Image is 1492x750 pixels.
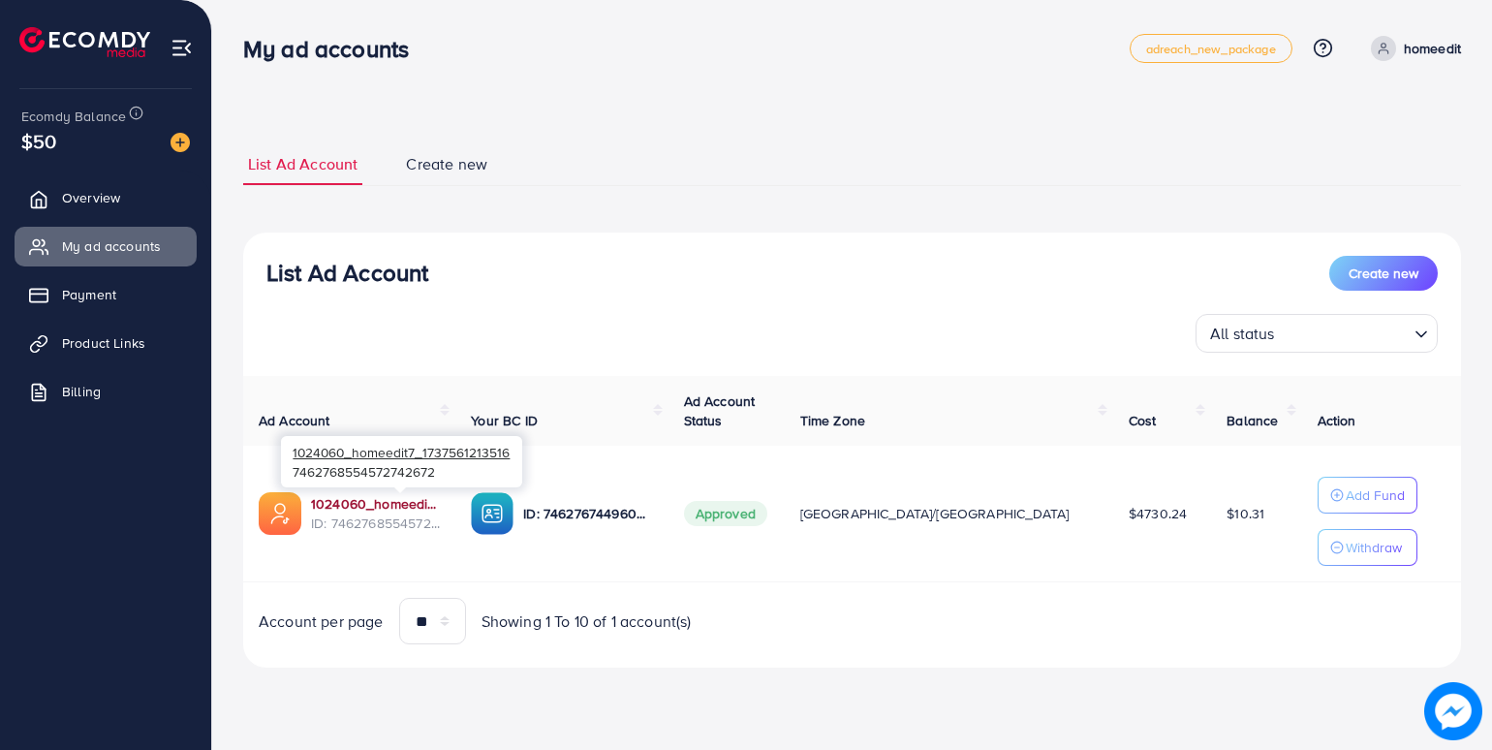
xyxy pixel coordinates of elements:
[1346,484,1405,507] p: Add Fund
[1206,320,1279,348] span: All status
[15,178,197,217] a: Overview
[21,107,126,126] span: Ecomdy Balance
[1404,37,1461,60] p: homeedit
[62,333,145,353] span: Product Links
[1129,411,1157,430] span: Cost
[62,382,101,401] span: Billing
[21,127,56,155] span: $50
[684,391,756,430] span: Ad Account Status
[248,153,357,175] span: List Ad Account
[523,502,652,525] p: ID: 7462767449604177937
[1349,264,1418,283] span: Create new
[482,610,692,633] span: Showing 1 To 10 of 1 account(s)
[471,411,538,430] span: Your BC ID
[1329,256,1438,291] button: Create new
[259,610,384,633] span: Account per page
[311,494,440,514] a: 1024060_homeedit7_1737561213516
[1146,43,1276,55] span: adreach_new_package
[1318,529,1417,566] button: Withdraw
[1363,36,1461,61] a: homeedit
[19,27,150,57] img: logo
[62,236,161,256] span: My ad accounts
[1346,536,1402,559] p: Withdraw
[1227,504,1264,523] span: $10.31
[684,501,767,526] span: Approved
[243,35,424,63] h3: My ad accounts
[1130,34,1292,63] a: adreach_new_package
[1424,682,1481,739] img: image
[311,514,440,533] span: ID: 7462768554572742672
[800,411,865,430] span: Time Zone
[15,324,197,362] a: Product Links
[1196,314,1438,353] div: Search for option
[266,259,428,287] h3: List Ad Account
[171,133,190,152] img: image
[15,372,197,411] a: Billing
[1318,411,1356,430] span: Action
[259,411,330,430] span: Ad Account
[15,275,197,314] a: Payment
[15,227,197,266] a: My ad accounts
[1318,477,1417,514] button: Add Fund
[171,37,193,59] img: menu
[1227,411,1278,430] span: Balance
[62,188,120,207] span: Overview
[471,492,513,535] img: ic-ba-acc.ded83a64.svg
[406,153,487,175] span: Create new
[62,285,116,304] span: Payment
[800,504,1070,523] span: [GEOGRAPHIC_DATA]/[GEOGRAPHIC_DATA]
[281,436,522,487] div: 7462768554572742672
[1129,504,1187,523] span: $4730.24
[259,492,301,535] img: ic-ads-acc.e4c84228.svg
[293,443,510,461] span: 1024060_homeedit7_1737561213516
[1281,316,1407,348] input: Search for option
